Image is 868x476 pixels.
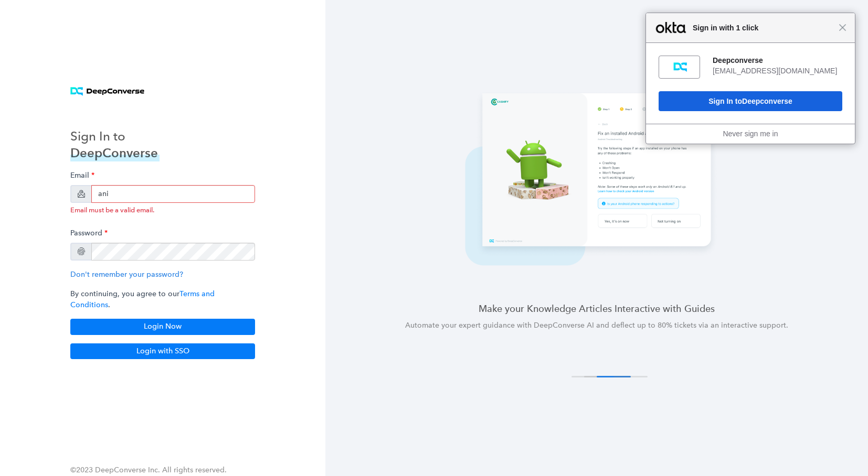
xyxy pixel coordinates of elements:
[687,21,839,34] span: Sign in with 1 click
[70,223,108,243] label: Password
[70,288,255,310] p: By continuing, you agree to our .
[461,92,733,277] img: carousel 3
[70,343,255,359] button: Login with SSO
[571,376,606,377] button: 1
[723,129,778,138] a: Never sign me in
[70,145,160,161] h3: DeepConverse
[70,319,255,334] button: Login Now
[70,166,94,185] label: Email
[584,376,618,377] button: 2
[70,205,255,215] div: Email must be a valid email.
[839,24,846,31] span: Close
[742,97,792,105] span: Deepconverse
[70,128,160,145] h3: Sign In to
[405,321,788,330] span: Automate your expert guidance with DeepConverse AI and deflect up to 80% tickets via an interacti...
[713,56,842,65] div: Deepconverse
[713,66,842,75] div: [EMAIL_ADDRESS][DOMAIN_NAME]
[597,376,631,377] button: 3
[70,270,183,279] a: Don't remember your password?
[671,59,688,75] img: fs0pvt0g94oZNWgBn697
[613,376,648,377] button: 4
[351,302,843,315] h4: Make your Knowledge Articles Interactive with Guides
[659,91,842,111] button: Sign In toDeepconverse
[70,466,227,474] span: ©2023 DeepConverse Inc. All rights reserved.
[70,87,144,96] img: horizontal logo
